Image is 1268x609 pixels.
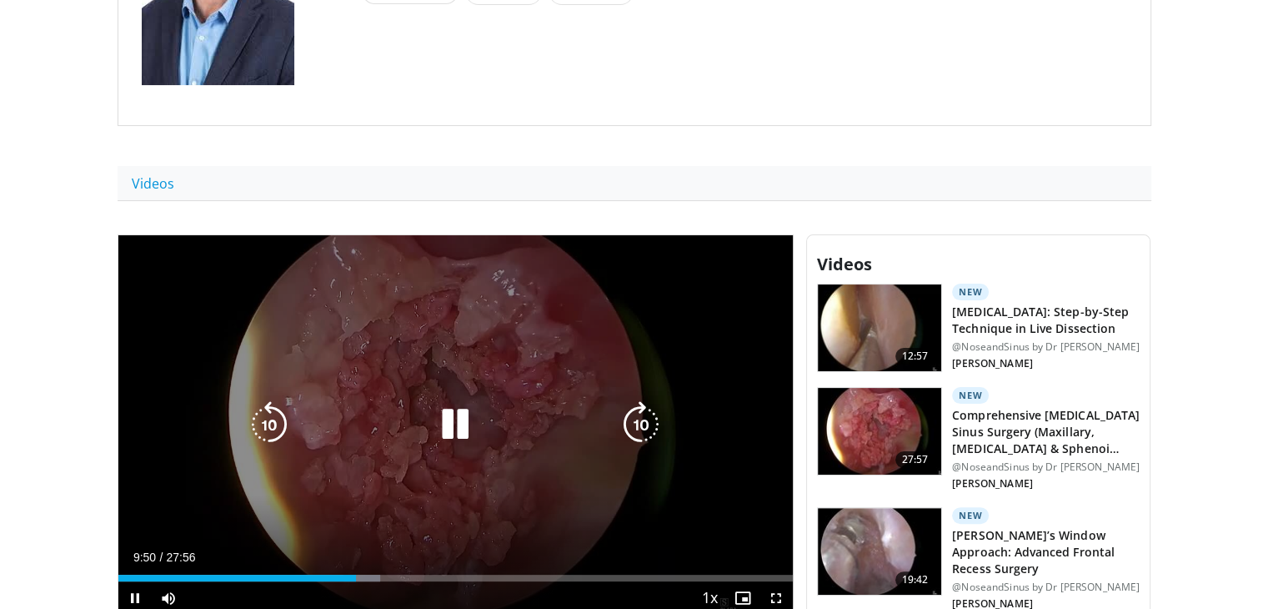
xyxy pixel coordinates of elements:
img: b176c714-9234-40f9-a87a-97bc521c316b.150x105_q85_crop-smart_upscale.jpg [818,388,941,475]
span: 27:57 [895,451,935,468]
span: 27:56 [166,551,195,564]
span: / [160,551,163,564]
h3: Comprehensive [MEDICAL_DATA] Sinus Surgery (Maxillary, [MEDICAL_DATA] & Sphenoi… [952,407,1140,457]
a: 12:57 New [MEDICAL_DATA]: Step-by-Step Technique in Live Dissection @NoseandSinus by Dr [PERSON_N... [817,284,1140,374]
span: 12:57 [895,348,935,365]
img: 878190c0-7dda-4b77-afb3-687f84925e40.150x105_q85_crop-smart_upscale.jpg [818,284,941,371]
p: @NoseandSinus by Dr [PERSON_NAME] [952,340,1140,354]
h3: [MEDICAL_DATA]: Step-by-Step Technique in Live Dissection [952,304,1140,337]
a: 27:57 New Comprehensive [MEDICAL_DATA] Sinus Surgery (Maxillary, [MEDICAL_DATA] & Sphenoi… @Nosea... [817,387,1140,494]
p: [PERSON_NAME] [952,477,1140,491]
a: Videos [118,166,188,201]
h3: [PERSON_NAME]’s Window Approach: Advanced Frontal Recess Surgery [952,527,1140,577]
p: New [952,507,989,524]
p: New [952,284,989,300]
p: @NoseandSinus by Dr [PERSON_NAME] [952,581,1140,594]
div: Progress Bar [118,575,794,581]
span: 19:42 [895,571,935,588]
span: 9:50 [133,551,156,564]
p: [PERSON_NAME] [952,357,1140,370]
p: New [952,387,989,404]
p: @NoseandSinus by Dr [PERSON_NAME] [952,461,1140,474]
span: Videos [817,253,872,275]
img: 4a7bdb36-3b77-455e-8afd-703c08103d5e.150x105_q85_crop-smart_upscale.jpg [818,508,941,595]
